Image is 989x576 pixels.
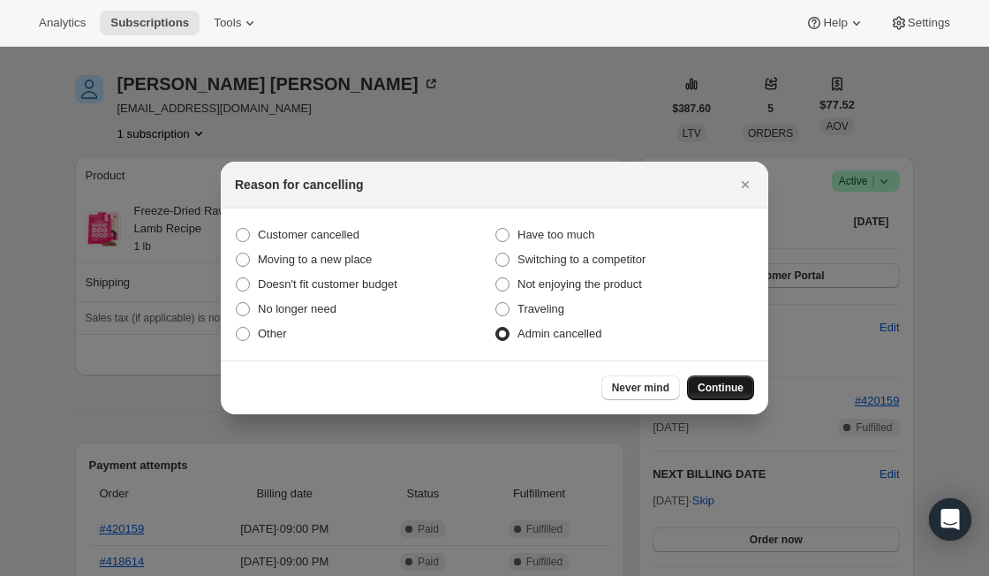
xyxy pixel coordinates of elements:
span: Settings [908,16,950,30]
span: Tools [214,16,241,30]
span: Never mind [612,381,669,395]
span: Switching to a competitor [517,253,645,266]
button: Never mind [601,375,680,400]
span: Continue [698,381,744,395]
h2: Reason for cancelling [235,176,363,193]
span: Help [823,16,847,30]
span: Moving to a new place [258,253,372,266]
button: Continue [687,375,754,400]
span: Doesn't fit customer budget [258,277,397,291]
button: Settings [880,11,961,35]
span: Analytics [39,16,86,30]
button: Close [733,172,758,197]
span: Traveling [517,302,564,315]
span: Subscriptions [110,16,189,30]
div: Open Intercom Messenger [929,498,971,541]
button: Help [795,11,875,35]
span: Have too much [517,228,594,241]
span: Admin cancelled [517,327,601,340]
span: Customer cancelled [258,228,359,241]
span: No longer need [258,302,336,315]
button: Tools [203,11,269,35]
button: Analytics [28,11,96,35]
button: Subscriptions [100,11,200,35]
span: Other [258,327,287,340]
span: Not enjoying the product [517,277,642,291]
